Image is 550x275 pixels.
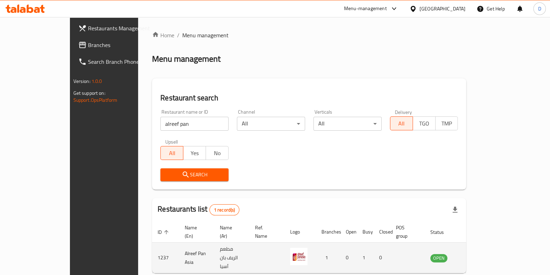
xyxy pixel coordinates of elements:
[183,146,206,160] button: Yes
[209,148,226,158] span: No
[182,31,229,39] span: Menu management
[73,37,162,53] a: Branches
[158,228,171,236] span: ID
[313,117,382,131] div: All
[152,53,221,64] h2: Menu management
[179,243,214,273] td: Alreef Pan Asia
[166,170,223,179] span: Search
[290,248,308,265] img: Alreef Pan Asia
[538,5,541,13] span: D
[206,146,229,160] button: No
[73,96,118,105] a: Support.OpsPlatform
[152,31,174,39] a: Home
[438,119,455,129] span: TMP
[316,221,340,243] th: Branches
[396,223,416,240] span: POS group
[152,221,485,273] table: enhanced table
[160,168,229,181] button: Search
[73,89,105,98] span: Get support on:
[420,5,465,13] div: [GEOGRAPHIC_DATA]
[185,223,206,240] span: Name (En)
[160,146,183,160] button: All
[447,201,463,218] div: Export file
[340,243,357,273] td: 0
[158,204,239,215] h2: Restaurants list
[210,207,239,213] span: 1 record(s)
[160,93,458,103] h2: Restaurant search
[374,243,390,273] td: 0
[73,53,162,70] a: Search Branch Phone
[88,58,156,66] span: Search Branch Phone
[461,221,485,243] th: Action
[164,148,181,158] span: All
[73,77,90,86] span: Version:
[160,117,229,131] input: Search for restaurant name or ID..
[340,221,357,243] th: Open
[344,5,387,13] div: Menu-management
[88,24,156,32] span: Restaurants Management
[393,119,410,129] span: All
[91,77,102,86] span: 1.0.0
[430,254,447,262] span: OPEN
[73,20,162,37] a: Restaurants Management
[435,116,458,130] button: TMP
[316,243,340,273] td: 1
[177,31,180,39] li: /
[152,243,179,273] td: 1237
[209,204,240,215] div: Total records count
[220,223,241,240] span: Name (Ar)
[237,117,305,131] div: All
[357,243,374,273] td: 1
[357,221,374,243] th: Busy
[390,116,413,130] button: All
[430,228,453,236] span: Status
[186,148,203,158] span: Yes
[416,119,433,129] span: TGO
[255,223,276,240] span: Ref. Name
[374,221,390,243] th: Closed
[152,31,466,39] nav: breadcrumb
[88,41,156,49] span: Branches
[165,139,178,144] label: Upsell
[413,116,436,130] button: TGO
[214,243,249,273] td: مطعم الريف بان آسيا
[395,109,412,114] label: Delivery
[285,221,316,243] th: Logo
